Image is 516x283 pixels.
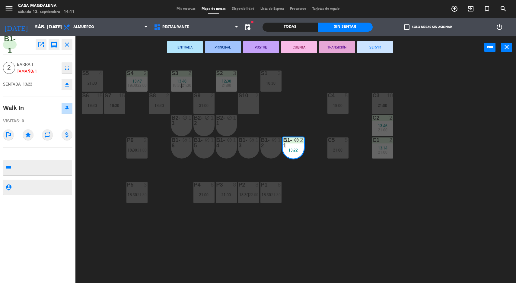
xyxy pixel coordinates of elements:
[404,24,452,30] label: Solo mesas sin asignar
[182,137,187,143] i: block
[229,7,257,11] span: Disponibilidad
[387,93,393,98] div: 10
[62,62,72,73] button: fullscreen
[182,83,191,88] span: 21:30
[281,41,317,53] button: CUENTA
[227,137,232,143] i: block
[128,148,137,153] span: 18:30
[37,41,45,48] i: open_in_new
[262,192,271,197] span: 18:30
[222,79,231,83] span: 12:30
[132,79,142,83] span: 13:47
[172,83,182,88] span: 18:30
[239,93,239,98] div: S10
[486,43,494,51] i: power_input
[345,93,348,98] div: 5
[137,83,147,88] span: 22:00
[283,148,304,152] div: 13:22
[23,82,32,86] span: 13:22
[483,5,491,12] i: turned_in_not
[5,184,12,190] i: person_pin
[233,182,237,187] div: 8
[287,7,309,11] span: Pre-acceso
[239,192,249,197] span: 18:30
[73,25,94,29] span: Almuerzo
[205,41,241,53] button: PRINCIPAL
[177,79,186,83] span: 13:48
[18,3,75,9] div: Casa Magdalena
[199,7,229,11] span: Mapa de mesas
[278,182,281,187] div: 8
[300,137,304,143] div: 2
[82,103,103,108] div: 19:30
[211,93,214,98] div: 2
[49,39,59,50] button: receipt
[378,146,387,150] span: 13:14
[309,7,343,11] span: Tarjetas de regalo
[97,93,103,98] div: 15
[167,41,203,53] button: ENTRADA
[404,24,409,30] span: check_box_outline_blank
[318,23,373,32] div: Sin sentar
[119,93,125,98] div: 15
[211,115,214,121] div: 1
[467,5,474,12] i: exit_to_app
[378,150,387,155] span: 21:00
[255,182,259,187] div: 8
[149,103,170,108] div: 18:30
[149,93,150,98] div: S8
[17,61,59,68] span: Barra 1
[263,23,318,32] div: Todas
[496,24,503,31] i: power_settings_new
[233,115,237,121] div: 1
[136,148,138,153] span: |
[188,115,192,121] div: 1
[128,83,137,88] span: 19:30
[249,192,258,197] span: 22:00
[144,182,147,187] div: 3
[255,137,259,143] div: 1
[227,115,232,120] i: block
[188,137,192,143] div: 1
[249,137,254,143] i: block
[257,7,287,11] span: Lista de Espera
[5,165,12,171] i: subject
[233,137,237,143] div: 1
[372,103,393,108] div: 21:00
[248,192,249,197] span: |
[42,129,53,140] i: repeat
[216,193,237,197] div: 21:00
[500,5,507,12] i: search
[484,43,495,52] button: power_input
[255,93,259,98] div: 2
[278,137,281,143] div: 1
[99,71,103,76] div: 4
[272,137,277,143] i: block
[250,20,254,24] span: fiber_manual_record
[52,24,59,31] i: arrow_drop_down
[3,82,21,86] span: SENTADA
[373,115,373,121] div: C2
[373,93,373,98] div: C3
[3,129,14,140] i: outlined_flag
[3,40,17,49] span: B1-1
[182,115,187,120] i: block
[503,43,510,51] i: close
[62,129,72,140] i: attach_money
[50,41,58,48] i: receipt
[327,148,349,152] div: 21:00
[82,81,103,85] div: 21:00
[82,71,83,76] div: S5
[166,93,170,98] div: 2
[3,62,15,74] span: 2
[233,71,237,76] div: 3
[82,93,83,98] div: S6
[137,148,147,153] span: 21:00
